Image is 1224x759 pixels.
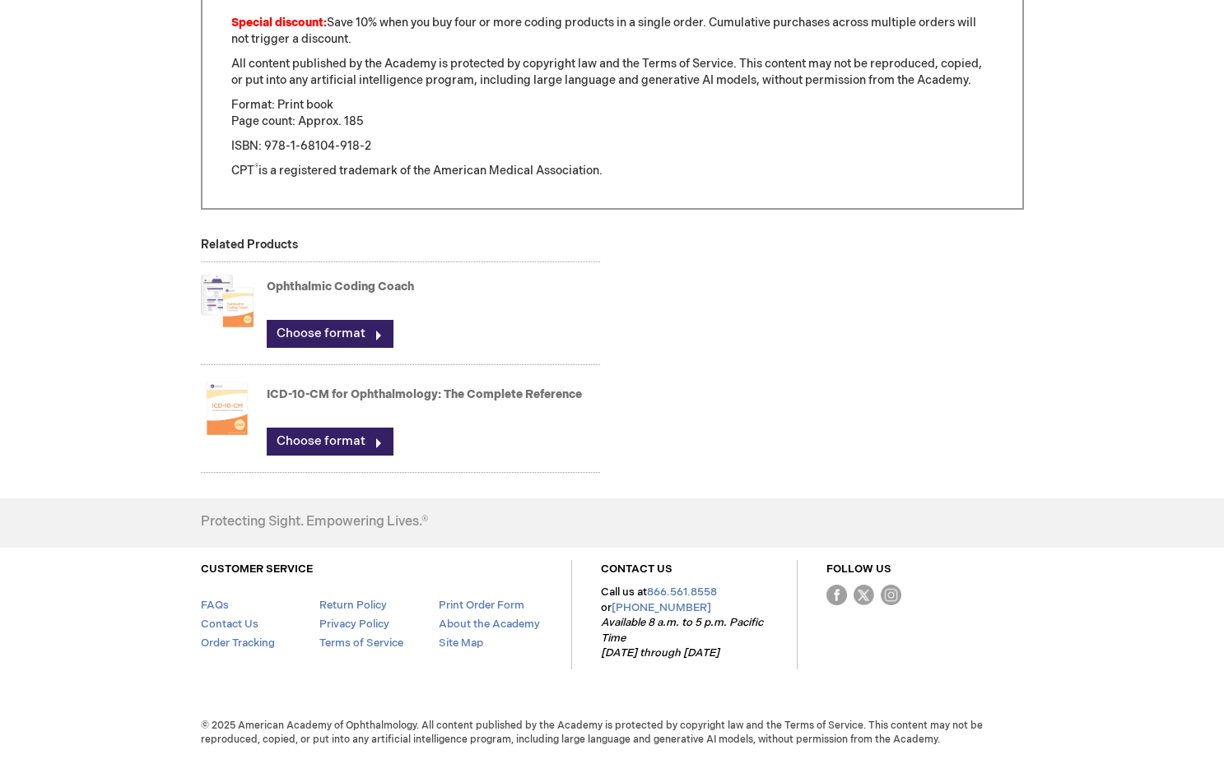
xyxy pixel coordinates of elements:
[854,585,874,605] img: Twitter
[267,280,414,294] a: Ophthalmic Coding Coach
[201,562,313,576] a: CUSTOMER SERVICE
[231,138,994,155] p: ISBN: 978-1-68104-918-2
[267,428,393,456] a: Choose format
[826,585,847,605] img: Facebook
[439,636,483,650] a: Site Map
[201,268,254,334] img: Ophthalmic Coding Coach
[231,163,994,179] p: CPT is a registered trademark of the American Medical Association.
[201,238,298,252] strong: Related Products
[267,387,582,401] a: ICD-10-CM for Ophthalmology: The Complete Reference
[231,56,994,89] p: All content published by the Academy is protected by copyright law and the Terms of Service. This...
[231,97,994,130] p: Format: Print book Page count: Approx. 185
[319,636,403,650] a: Terms of Service
[231,15,994,48] p: Save 10% when you buy four or more coding products in a single order. Cumulative purchases across...
[439,618,540,631] a: About the Academy
[201,376,254,442] img: ICD-10-CM for Ophthalmology: The Complete Reference
[201,618,258,631] a: Contact Us
[267,320,393,348] a: Choose format
[826,562,891,576] a: FOLLOW US
[254,163,258,173] sup: ®
[647,585,717,599] a: 866.561.8558
[201,599,229,612] a: FAQs
[319,618,389,631] a: Privacy Policy
[612,601,711,614] a: [PHONE_NUMBER]
[601,562,673,576] a: CONTACT US
[201,515,428,530] h4: Protecting Sight. Empowering Lives.®
[439,599,524,612] a: Print Order Form
[601,616,763,659] em: Available 8 a.m. to 5 p.m. Pacific Time [DATE] through [DATE]
[201,636,275,650] a: Order Tracking
[601,585,768,661] p: Call us at or
[231,16,327,30] strong: Special discount:
[319,599,387,612] a: Return Policy
[188,719,1036,747] span: © 2025 American Academy of Ophthalmology. All content published by the Academy is protected by co...
[881,585,901,605] img: instagram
